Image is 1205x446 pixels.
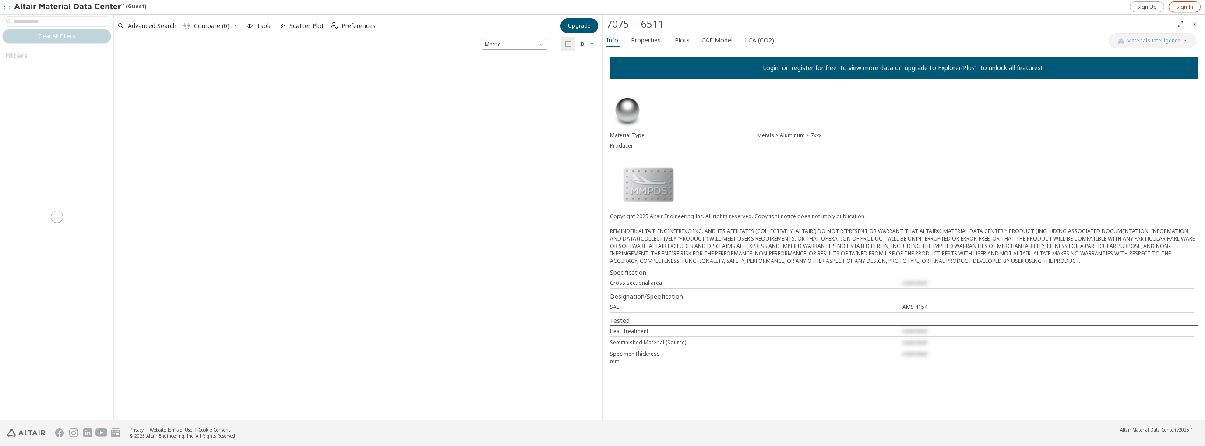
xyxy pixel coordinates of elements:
[610,292,1198,301] div: Designation/Specification
[194,23,229,29] span: Compare (0)
[579,41,586,48] i: 
[779,64,792,72] p: or
[342,23,376,29] span: Preferences
[1120,427,1175,433] span: Altair Material Data Center
[757,132,1198,139] div: Metals > Aluminum > 7xxx
[905,64,977,72] a: upgrade to Explorer(Plus)
[1169,1,1201,12] a: Sign In
[1130,1,1164,12] a: Sign Up
[606,33,618,47] span: Info
[560,18,598,33] button: Upgrade
[610,142,757,149] div: Producer
[561,37,575,51] button: Tile View
[1120,427,1194,433] div: (v2025.1)
[837,64,905,72] p: to view more data or
[610,132,757,139] div: Material Type
[902,279,927,287] span: restricted
[482,39,547,50] span: Metric
[547,37,561,51] button: Table View
[610,212,1198,265] div: Copyright 2025 Altair Engineering Inc. All rights reserved. Copyright notice does not imply publi...
[1117,37,1124,44] img: AI Copilot
[902,327,927,335] span: restricted
[610,279,902,287] div: Cross sectional area
[610,327,902,335] div: Heat Treatment
[610,358,620,365] div: mm
[902,350,927,358] span: restricted
[128,23,176,29] span: Advanced Search
[130,427,144,433] a: Privacy
[1173,17,1187,31] button: Full Screen
[1187,17,1201,31] button: Close
[150,427,192,433] a: Website Terms of Use
[568,22,591,29] span: Upgrade
[14,3,126,11] img: Altair Material Data Center
[631,33,661,47] span: Properties
[331,22,338,29] i: 
[610,303,902,311] div: SAE
[745,33,774,47] span: LCA (CO2)
[610,339,902,346] div: Semifinished Material (Source)
[792,64,837,72] a: register for free
[289,23,324,29] span: Scatter Plot
[257,23,272,29] span: Table
[482,39,547,50] div: Unit System
[763,64,779,72] a: Login
[565,41,572,48] i: 
[610,350,902,358] div: SpecimenThickness
[1109,33,1196,48] button: AI CopilotMaterials Intelligence
[7,429,46,437] img: Altair Engineering
[977,64,1046,72] p: to unlock all features!
[606,17,1173,31] div: 7075- T6511
[610,316,1198,325] div: Tested
[610,268,1198,277] div: Specification
[130,433,236,439] div: © 2025 Altair Engineering, Inc. All Rights Reserved.
[902,303,1195,311] div: AMS 4154
[610,158,687,211] img: Logo - Provider
[1137,4,1157,11] span: Sign Up
[1127,37,1180,44] span: Materials Intelligence
[675,33,690,47] span: Plots
[183,22,190,29] i: 
[551,41,558,48] i: 
[1176,4,1193,11] span: Sign In
[575,37,598,51] button: Theme
[198,427,230,433] a: Cookie Consent
[902,339,927,346] span: restricted
[610,93,645,128] img: Material Type Image
[14,3,146,11] div: (Guest)
[701,33,733,47] span: CAE Model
